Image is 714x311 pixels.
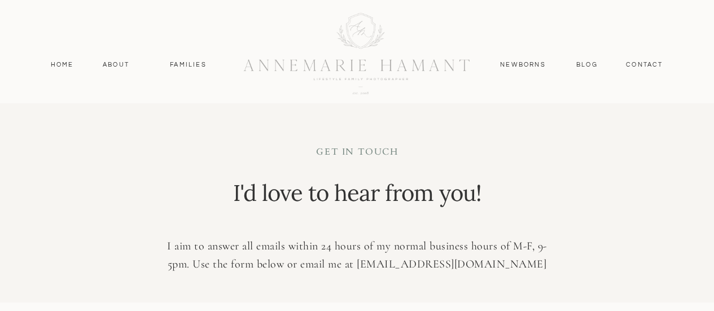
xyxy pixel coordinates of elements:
a: Blog [574,60,601,70]
a: Families [163,60,214,70]
a: Home [46,60,79,70]
p: I aim to answer all emails within 24 hours of my normal business hours of M-F, 9-5pm. Use the for... [157,237,558,274]
a: About [100,60,133,70]
a: Newborns [496,60,550,70]
p: I'd love to hear from you! [230,177,484,220]
p: get in touch [234,146,481,161]
a: contact [620,60,669,70]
